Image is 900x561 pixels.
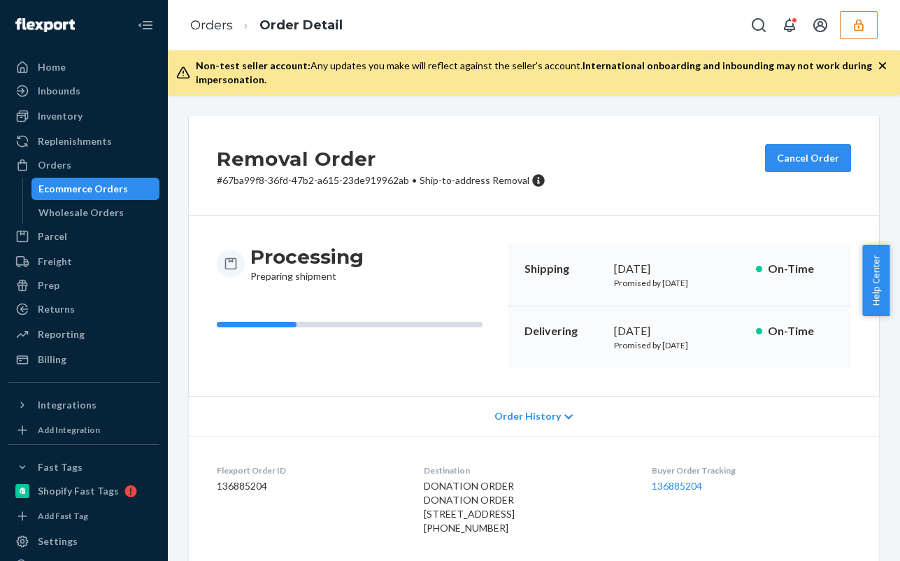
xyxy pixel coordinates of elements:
[179,5,354,46] ol: breadcrumbs
[420,174,529,186] span: Ship-to-address Removal
[217,479,401,493] dd: 136885204
[38,484,119,498] div: Shopify Fast Tags
[38,278,59,292] div: Prep
[652,480,702,492] a: 136885204
[190,17,233,33] a: Orders
[8,56,159,78] a: Home
[38,158,71,172] div: Orders
[614,323,745,339] div: [DATE]
[38,109,83,123] div: Inventory
[524,323,603,339] p: Delivering
[8,422,159,439] a: Add Integration
[8,480,159,502] a: Shopify Fast Tags
[8,225,159,248] a: Parcel
[652,464,851,476] dt: Buyer Order Tracking
[38,84,80,98] div: Inbounds
[768,261,834,277] p: On-Time
[614,339,745,351] p: Promised by [DATE]
[8,530,159,553] a: Settings
[776,11,803,39] button: Open notifications
[196,59,310,71] span: Non-test seller account:
[8,105,159,127] a: Inventory
[38,182,128,196] div: Ecommerce Orders
[862,245,890,316] button: Help Center
[217,464,401,476] dt: Flexport Order ID
[8,323,159,346] a: Reporting
[8,130,159,152] a: Replenishments
[412,174,417,186] span: •
[768,323,834,339] p: On-Time
[8,80,159,102] a: Inbounds
[38,255,72,269] div: Freight
[8,456,159,478] button: Fast Tags
[259,17,343,33] a: Order Detail
[38,302,75,316] div: Returns
[38,206,124,220] div: Wholesale Orders
[494,409,561,423] span: Order History
[217,173,545,187] p: # 67ba99f8-36fd-47b2-a615-23de919962ab
[424,464,630,476] dt: Destination
[38,134,112,148] div: Replenishments
[15,18,75,32] img: Flexport logo
[806,11,834,39] button: Open account menu
[424,521,630,535] div: [PHONE_NUMBER]
[38,60,66,74] div: Home
[250,244,364,283] div: Preparing shipment
[217,144,545,173] h2: Removal Order
[31,178,160,200] a: Ecommerce Orders
[250,244,364,269] h3: Processing
[765,144,851,172] button: Cancel Order
[38,398,97,412] div: Integrations
[38,534,78,548] div: Settings
[38,327,85,341] div: Reporting
[8,274,159,297] a: Prep
[8,394,159,416] button: Integrations
[614,277,745,289] p: Promised by [DATE]
[8,508,159,525] a: Add Fast Tag
[745,11,773,39] button: Open Search Box
[131,11,159,39] button: Close Navigation
[8,154,159,176] a: Orders
[38,353,66,367] div: Billing
[38,460,83,474] div: Fast Tags
[31,201,160,224] a: Wholesale Orders
[8,250,159,273] a: Freight
[524,261,603,277] p: Shipping
[424,480,515,520] span: DONATION ORDER DONATION ORDER [STREET_ADDRESS]
[8,298,159,320] a: Returns
[38,424,100,436] div: Add Integration
[196,59,878,87] div: Any updates you make will reflect against the seller's account.
[38,510,88,522] div: Add Fast Tag
[614,261,745,277] div: [DATE]
[8,348,159,371] a: Billing
[38,229,67,243] div: Parcel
